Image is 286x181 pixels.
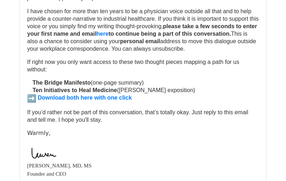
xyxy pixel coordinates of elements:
[27,31,256,52] span: This is also a chance to consider using your address to move this dialogue outside your workplace...
[27,109,248,123] span: If you’d rather not be part of this conversation, that’s totally okay. Just reply to this email a...
[33,80,91,86] strong: The Bridge Manifesto
[33,87,117,93] strong: Ten Initiatives to Heal Medicine
[33,80,144,86] span: (one-page summary)
[27,8,251,22] span: I have chosen for more than ten years to be a physician voice outside all that and to help provid...
[27,94,36,103] img: ➡️
[27,23,257,37] strong: please take a few seconds to enter your first name and email to continue being a part of this con...
[27,145,61,162] img: AIorK4whzZ0ZmBbPlvxXogGWrMFG7g6bpVEp6Yf6nfJslUonC6LAEHLyw2C-5NForl9cIWdVkwwB07k
[27,59,239,72] span: If right now you only want access to these two thought pieces mapping a path for us without:
[27,145,259,169] font: [PERSON_NAME], MD, MS
[71,16,73,22] span: -
[27,129,259,137] p: Warmly,
[120,38,160,44] b: personal email
[33,87,195,93] span: ([PERSON_NAME] exposition)
[27,16,258,29] span: narrative to industrial healthcare. If you think it is important to support this voice or you sim...
[97,31,109,37] a: here
[38,95,132,101] a: Download both here with one click
[250,147,286,181] iframe: Chat Widget
[27,171,66,177] font: Founder and CEO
